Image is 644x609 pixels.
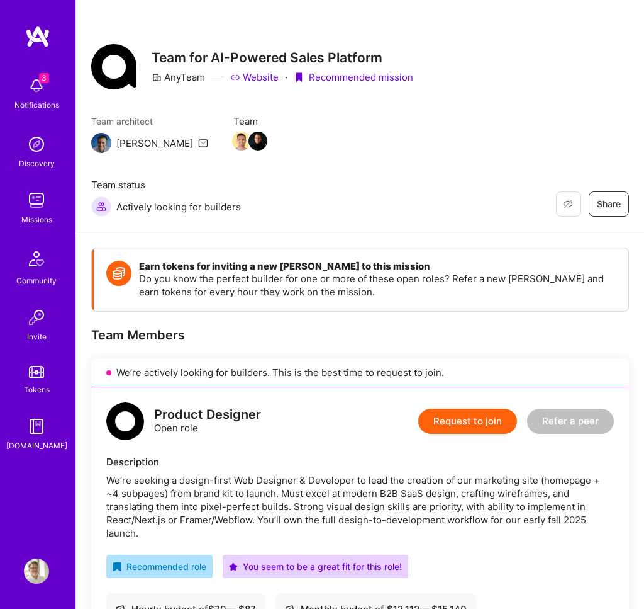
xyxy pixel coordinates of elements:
[24,383,50,396] div: Tokens
[418,409,517,434] button: Request to join
[152,72,162,83] i: icon CompanyGray
[21,213,52,226] div: Missions
[21,244,52,274] img: Community
[154,408,261,421] div: Product Designer
[597,198,621,210] span: Share
[106,402,144,440] img: logo
[19,157,55,170] div: Discovery
[116,200,241,213] span: Actively looking for builders
[25,25,50,48] img: logo
[563,199,573,209] i: icon EyeClosed
[24,188,49,213] img: teamwork
[91,178,241,191] span: Team status
[116,137,193,150] div: [PERSON_NAME]
[229,562,238,571] i: icon PurpleStar
[248,132,267,151] img: Team Member Avatar
[91,133,111,153] img: Team Architect
[232,132,251,151] img: Team Member Avatar
[106,455,614,469] div: Description
[230,71,279,84] a: Website
[106,474,614,540] div: We’re seeking a design-first Web Designer & Developer to lead the creation of our marketing site ...
[152,71,205,84] div: AnyTeam
[16,274,57,287] div: Community
[24,132,49,157] img: discovery
[29,366,44,378] img: tokens
[113,562,121,571] i: icon RecommendedBadge
[24,73,49,98] img: bell
[229,560,402,573] div: You seem to be a great fit for this role!
[198,138,208,148] i: icon Mail
[294,72,304,83] i: icon PurpleRibbon
[24,305,49,330] img: Invite
[24,559,49,584] img: User Avatar
[527,409,614,434] button: Refer a peer
[6,439,67,452] div: [DOMAIN_NAME]
[39,73,49,83] span: 3
[589,191,629,217] button: Share
[27,330,47,343] div: Invite
[250,130,266,152] a: Team Member Avatar
[139,272,616,299] p: Do you know the perfect builder for one or more of these open roles? Refer a new [PERSON_NAME] an...
[91,44,136,89] img: Company Logo
[285,71,287,84] div: ·
[14,98,59,111] div: Notifications
[91,196,111,217] img: Actively looking for builders
[233,130,250,152] a: Team Member Avatar
[24,414,49,439] img: guide book
[154,408,261,435] div: Open role
[21,559,52,584] a: User Avatar
[152,50,413,65] h3: Team for AI-Powered Sales Platform
[91,115,208,128] span: Team architect
[113,560,206,573] div: Recommended role
[139,261,616,272] h4: Earn tokens for inviting a new [PERSON_NAME] to this mission
[106,261,131,286] img: Token icon
[91,327,629,343] div: Team Members
[233,115,266,128] span: Team
[91,358,629,387] div: We’re actively looking for builders. This is the best time to request to join.
[294,71,413,84] div: Recommended mission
